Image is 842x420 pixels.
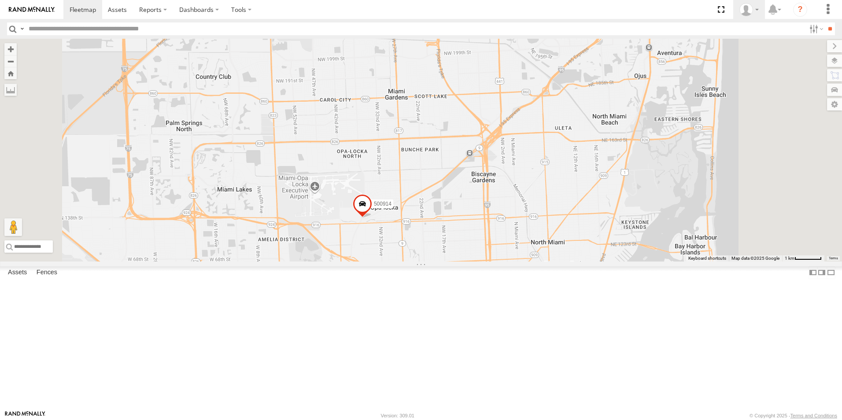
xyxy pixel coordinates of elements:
div: © Copyright 2025 - [750,413,837,418]
a: Terms (opens in new tab) [829,257,838,260]
label: Search Filter Options [806,22,825,35]
span: 500914 [374,201,391,207]
label: Dock Summary Table to the Right [817,266,826,279]
span: 1 km [785,256,794,261]
button: Zoom out [4,55,17,67]
label: Search Query [18,22,26,35]
label: Dock Summary Table to the Left [809,266,817,279]
button: Zoom in [4,43,17,55]
button: Keyboard shortcuts [688,255,726,262]
label: Hide Summary Table [827,266,835,279]
button: Zoom Home [4,67,17,79]
label: Assets [4,266,31,279]
span: Map data ©2025 Google [731,256,779,261]
a: Visit our Website [5,411,45,420]
label: Measure [4,84,17,96]
i: ? [793,3,807,17]
img: rand-logo.svg [9,7,55,13]
button: Drag Pegman onto the map to open Street View [4,218,22,236]
label: Map Settings [827,98,842,111]
div: Version: 309.01 [381,413,414,418]
div: Chino Castillo [736,3,762,16]
label: Fences [32,266,62,279]
button: Map Scale: 1 km per 58 pixels [782,255,824,262]
a: Terms and Conditions [790,413,837,418]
